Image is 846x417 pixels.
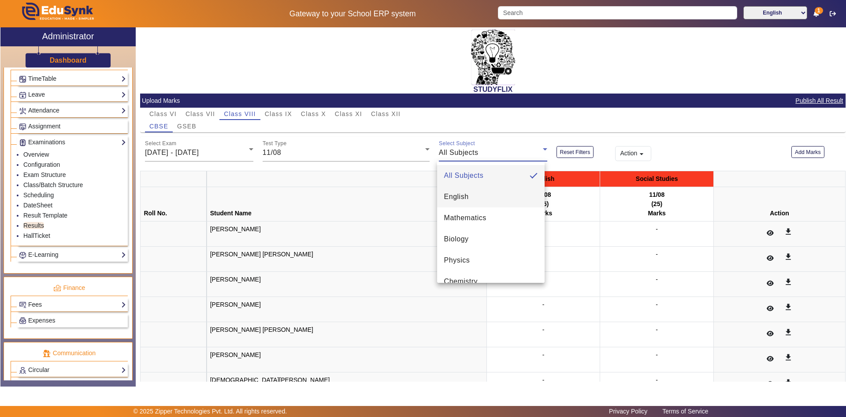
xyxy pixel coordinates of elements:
[444,276,478,287] span: Chemistry
[444,255,470,266] span: Physics
[444,234,469,244] span: Biology
[444,170,484,181] span: All Subjects
[444,213,486,223] span: Mathematics
[444,192,469,202] span: English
